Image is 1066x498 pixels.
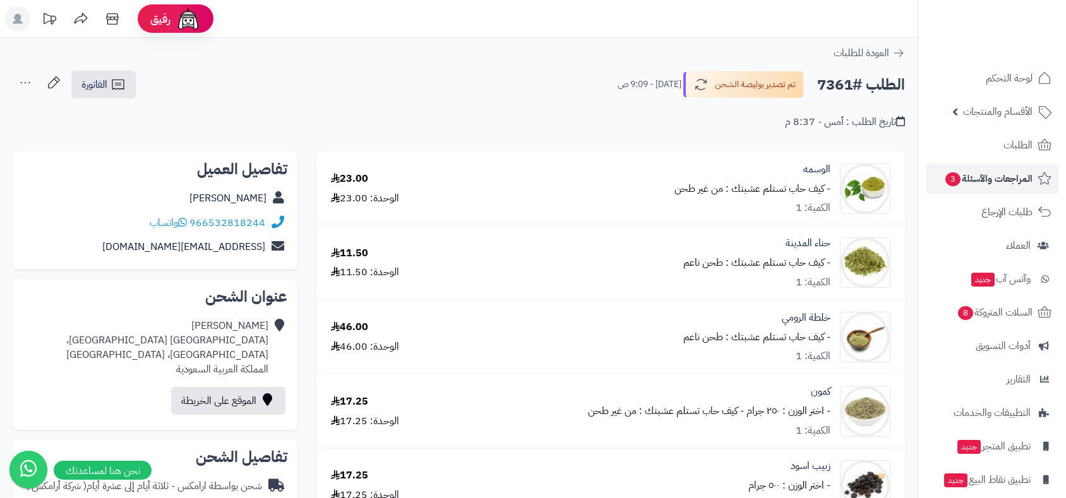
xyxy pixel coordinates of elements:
a: تطبيق نقاط البيعجديد [926,465,1058,495]
img: logo-2.png [980,9,1054,36]
a: الفاتورة [71,71,136,98]
div: الكمية: 1 [796,275,830,290]
small: - كيف حاب تستلم عشبتك : طحن ناعم [683,329,830,345]
a: المراجعات والأسئلة3 [926,163,1058,194]
div: 46.00 [331,320,368,335]
h2: عنوان الشحن [23,289,287,304]
span: تطبيق المتجر [956,437,1031,455]
a: السلات المتروكة8 [926,297,1058,328]
span: السلات المتروكة [957,304,1033,321]
a: 966532818244 [189,215,265,230]
img: 112ef9eee4a89c3244e3ead3ad496faadfc-90x90.jpg [841,237,890,288]
a: العودة للطلبات [834,45,905,61]
a: التطبيقات والخدمات [926,398,1058,428]
a: [PERSON_NAME] [189,191,266,206]
button: تم تصدير بوليصة الشحن [683,71,804,98]
a: حناء المدينة [786,236,830,251]
span: وآتس آب [970,270,1031,288]
small: - كيف حاب تستلم عشبتك : طحن ناعم [683,255,830,270]
a: أدوات التسويق [926,331,1058,361]
h2: الطلب #7361 [817,72,905,98]
span: جديد [971,273,995,287]
span: ( شركة أرامكس ) [26,478,87,494]
a: خلطة الرومي [782,311,830,325]
a: تحديثات المنصة [33,6,65,35]
div: 11.50 [331,246,368,261]
img: 32610a272642a52cd3ca1e30aaae4b36ede-90x90.jpeg [841,386,890,437]
a: التقارير [926,364,1058,394]
img: ai-face.png [176,6,201,32]
span: الأقسام والمنتجات [963,103,1033,121]
span: لوحة التحكم [986,69,1033,87]
span: الطلبات [1003,136,1033,154]
div: الوحدة: 46.00 [331,340,399,354]
div: [PERSON_NAME] [GEOGRAPHIC_DATA] [GEOGRAPHIC_DATA]، [GEOGRAPHIC_DATA]، [GEOGRAPHIC_DATA] المملكة ا... [66,319,268,376]
small: - كيف حاب تستلم عشبتك : من غير طحن [588,403,744,418]
span: تطبيق نقاط البيع [943,471,1031,489]
span: العودة للطلبات [834,45,889,61]
div: الوحدة: 17.25 [331,414,399,429]
div: شحن بواسطة ارامكس - ثلاثة أيام إلى عشرة أيام [26,479,262,494]
div: الوحدة: 23.00 [331,191,399,206]
span: رفيق [150,11,171,27]
span: 8 [958,306,973,320]
a: تطبيق المتجرجديد [926,431,1058,461]
a: [EMAIL_ADDRESS][DOMAIN_NAME] [102,239,265,254]
small: - اختر الوزن : ٥٠٠ جرام [748,478,830,493]
a: زبيب اسود [791,459,830,473]
a: العملاء [926,230,1058,261]
a: الوسمه [803,162,830,177]
div: 17.25 [331,394,368,409]
span: التقارير [1007,371,1031,388]
span: أدوات التسويق [976,337,1031,355]
h2: تفاصيل الشحن [23,449,287,465]
h2: تفاصيل العميل [23,162,287,177]
span: جديد [957,440,981,454]
div: 23.00 [331,172,368,186]
div: 17.25 [331,468,368,483]
span: العملاء [1006,237,1031,254]
span: جديد [944,473,967,487]
small: [DATE] - 9:09 ص [618,78,681,91]
span: طلبات الإرجاع [981,203,1033,221]
a: وآتس آبجديد [926,264,1058,294]
span: المراجعات والأسئلة [944,170,1033,187]
a: الموقع على الخريطة [171,387,285,415]
a: واتساب [150,215,187,230]
div: تاريخ الطلب : أمس - 8:37 م [785,115,905,129]
span: 3 [945,172,961,186]
div: الكمية: 1 [796,349,830,364]
span: التطبيقات والخدمات [954,404,1031,422]
img: 166b87cd8b726fe4800243675c9954ab06d-90x90.jpeg [841,312,890,362]
a: طلبات الإرجاع [926,197,1058,227]
small: - اختر الوزن : ٢٥٠ جرام [746,403,830,418]
small: - كيف حاب تستلم عشبتك : من غير طحن [674,181,830,196]
a: الطلبات [926,130,1058,160]
div: الكمية: 1 [796,201,830,215]
img: 662dcf8556109d23e0b2203d3962307432-90x90.jpg [841,163,890,214]
span: الفاتورة [81,77,107,92]
a: لوحة التحكم [926,63,1058,93]
a: كمون [811,384,830,399]
div: الكمية: 1 [796,424,830,438]
div: الوحدة: 11.50 [331,265,399,280]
